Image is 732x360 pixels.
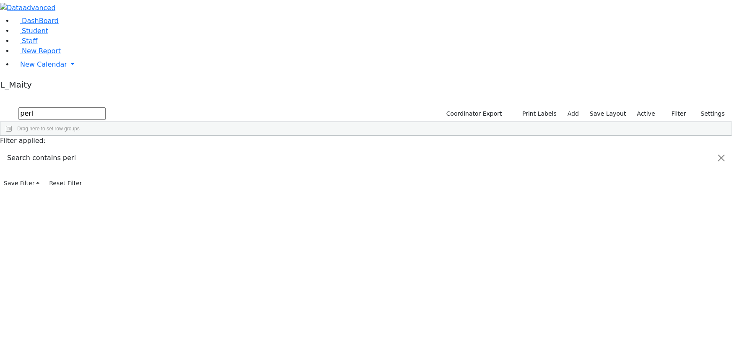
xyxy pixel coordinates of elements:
a: Staff [13,37,37,45]
span: New Report [22,47,61,55]
button: Coordinator Export [441,107,506,120]
a: Student [13,27,48,35]
a: New Calendar [13,56,732,73]
button: Print Labels [513,107,560,120]
a: Add [564,107,583,120]
button: Save Layout [586,107,630,120]
span: DashBoard [22,17,59,25]
input: Search [18,107,106,120]
a: New Report [13,47,61,55]
button: Settings [690,107,729,120]
a: DashBoard [13,17,59,25]
button: Reset Filter [45,177,86,190]
label: Active [633,107,659,120]
span: Staff [22,37,37,45]
button: Filter [661,107,690,120]
span: Student [22,27,48,35]
span: Drag here to set row groups [17,126,80,132]
span: New Calendar [20,60,67,68]
button: Close [711,146,732,170]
